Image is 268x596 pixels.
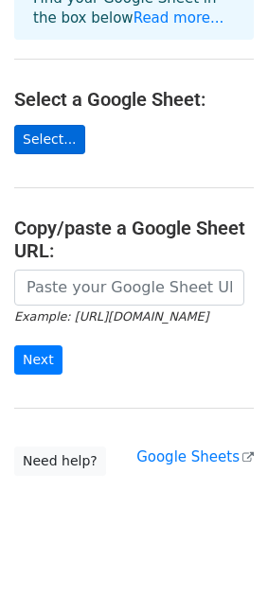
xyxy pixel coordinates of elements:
[14,217,254,262] h4: Copy/paste a Google Sheet URL:
[136,448,254,465] a: Google Sheets
[14,270,244,306] input: Paste your Google Sheet URL here
[134,9,224,26] a: Read more...
[173,505,268,596] iframe: Chat Widget
[14,309,208,324] small: Example: [URL][DOMAIN_NAME]
[14,345,63,375] input: Next
[14,88,254,111] h4: Select a Google Sheet:
[14,447,106,476] a: Need help?
[14,125,85,154] a: Select...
